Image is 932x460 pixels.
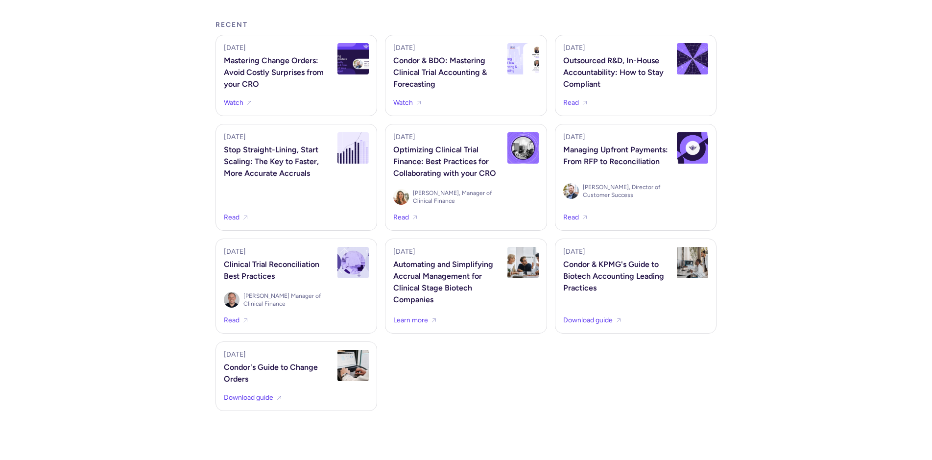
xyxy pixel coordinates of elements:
[563,315,613,325] a: Download guide
[393,247,415,257] div: [DATE]
[563,247,585,257] div: [DATE]
[563,98,579,108] a: Read
[393,144,502,179] a: Optimizing Clinical Trial Finance: Best Practices for Collaborating with your CRO
[393,213,409,222] a: Read
[393,315,428,325] a: Learn more
[563,213,579,222] a: Read
[393,132,415,142] div: [DATE]
[224,132,246,142] div: [DATE]
[583,183,671,199] div: [PERSON_NAME], Director of Customer Success
[224,393,273,403] a: Download guide
[393,55,502,90] a: Condor & BDO: Mastering Clinical Trial Accounting & Forecasting
[393,43,415,53] div: [DATE]
[224,213,239,222] a: Read
[563,259,671,294] a: Condor & KPMG's Guide to Biotech Accounting Leading Practices
[393,259,502,306] a: Automating and Simplifying Accrual Management for Clinical Stage Biotech Companies
[224,315,239,325] a: Read
[563,132,585,142] div: [DATE]
[563,55,671,90] a: Outsourced R&D, In-House Accountability: How to Stay Compliant
[224,98,243,108] a: Watch
[224,247,246,257] div: [DATE]
[224,259,332,282] a: Clinical Trial Reconciliation Best Practices
[224,43,246,53] div: [DATE]
[563,144,671,168] a: Managing Upfront Payments: From RFP to Reconciliation
[215,15,717,35] div: Recent
[393,98,413,108] a: Watch
[563,43,585,53] div: [DATE]
[224,362,332,385] a: Condor's Guide to Change Orders
[224,350,246,360] div: [DATE]
[413,189,502,205] div: [PERSON_NAME], Manager of Clinical Finance
[243,292,332,308] div: [PERSON_NAME] Manager of Clinical Finance
[224,55,332,90] a: Mastering Change Orders: Avoid Costly Surprises from your CRO
[224,144,332,179] a: Stop Straight-Lining, Start Scaling: The Key to Faster, More Accurate Accruals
